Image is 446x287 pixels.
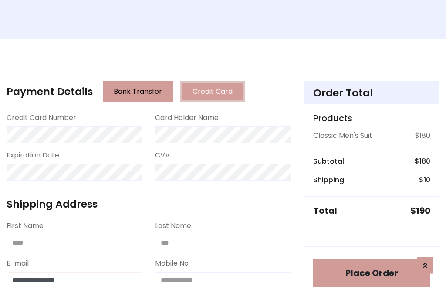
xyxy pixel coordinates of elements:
h6: $ [419,176,430,184]
h6: Shipping [313,176,344,184]
label: First Name [7,221,44,231]
h6: Subtotal [313,157,344,165]
h4: Shipping Address [7,198,291,210]
label: Mobile No [155,258,189,269]
h5: $ [410,205,430,216]
span: 180 [419,156,430,166]
button: Place Order [313,259,430,287]
label: Credit Card Number [7,113,76,123]
h5: Total [313,205,337,216]
span: 190 [416,205,430,217]
label: Card Holder Name [155,113,219,123]
label: E-mail [7,258,29,269]
p: Classic Men's Suit [313,130,372,141]
h6: $ [415,157,430,165]
label: CVV [155,150,170,161]
label: Last Name [155,221,191,231]
span: 10 [424,175,430,185]
button: Credit Card [180,81,245,102]
h5: Products [313,113,430,123]
label: Expiration Date [7,150,59,161]
h4: Order Total [313,87,430,99]
h4: Payment Details [7,85,93,98]
button: Bank Transfer [103,81,173,102]
p: $180 [415,130,430,141]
